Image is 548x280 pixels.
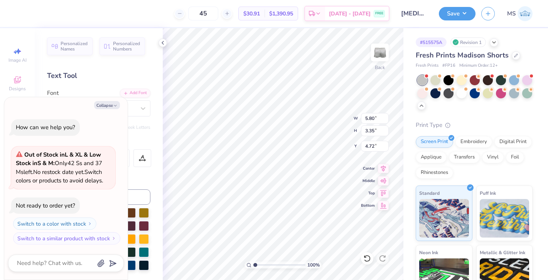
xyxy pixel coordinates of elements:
[416,62,438,69] span: Fresh Prints
[416,136,453,148] div: Screen Print
[416,152,447,163] div: Applique
[33,168,84,176] span: No restock date yet.
[375,11,383,16] span: FREE
[416,51,509,60] span: Fresh Prints Madison Shorts
[361,191,375,196] span: Top
[416,37,447,47] div: # 515575A
[419,189,440,197] span: Standard
[416,121,533,130] div: Print Type
[518,6,533,21] img: Madeline Schoner
[372,45,388,60] img: Back
[450,37,486,47] div: Revision 1
[361,203,375,208] span: Bottom
[47,71,150,81] div: Text Tool
[507,9,516,18] span: MS
[307,261,320,268] span: 100 %
[494,136,532,148] div: Digital Print
[506,152,524,163] div: Foil
[442,62,455,69] span: # FP16
[13,232,120,245] button: Switch to a similar product with stock
[395,6,433,21] input: Untitled Design
[24,151,84,159] strong: Out of Stock in L & XL
[269,10,293,18] span: $1,390.95
[16,151,103,185] span: Only 42 Ss and 37 Ms left. Switch colors or products to avoid delays.
[188,7,218,20] input: – –
[61,41,88,52] span: Personalized Names
[111,236,116,241] img: Switch to a similar product with stock
[329,10,371,18] span: [DATE] - [DATE]
[16,123,75,131] div: How can we help you?
[455,136,492,148] div: Embroidery
[361,178,375,184] span: Middle
[47,89,59,98] label: Font
[13,218,96,230] button: Switch to a color with stock
[459,62,498,69] span: Minimum Order: 12 +
[439,7,475,20] button: Save
[375,64,385,71] div: Back
[482,152,504,163] div: Vinyl
[9,86,26,92] span: Designs
[507,6,533,21] a: MS
[88,221,92,226] img: Switch to a color with stock
[480,248,525,256] span: Metallic & Glitter Ink
[416,167,453,179] div: Rhinestones
[419,248,438,256] span: Neon Ink
[113,41,140,52] span: Personalized Numbers
[243,10,260,18] span: $30.91
[16,202,75,209] div: Not ready to order yet?
[94,101,120,109] button: Collapse
[480,189,496,197] span: Puff Ink
[449,152,480,163] div: Transfers
[8,57,27,63] span: Image AI
[361,166,375,171] span: Center
[120,89,150,98] div: Add Font
[480,199,529,238] img: Puff Ink
[419,199,469,238] img: Standard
